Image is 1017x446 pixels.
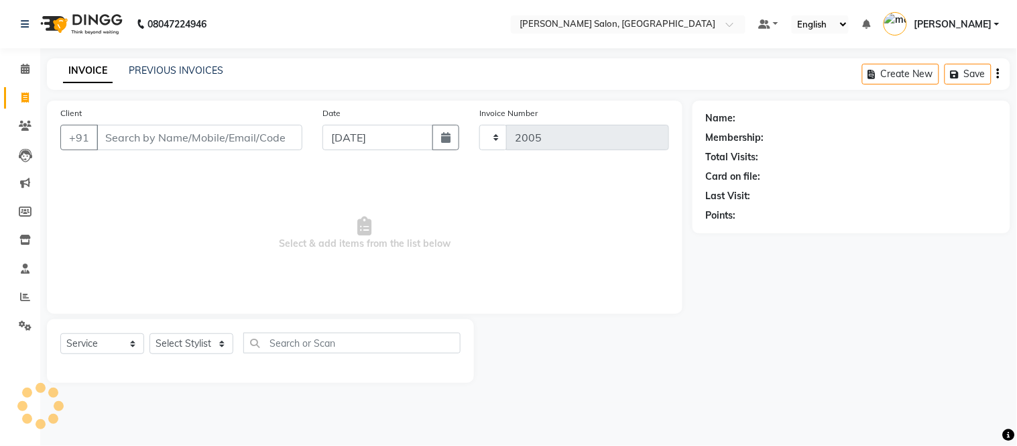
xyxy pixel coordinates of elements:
[63,59,113,83] a: INVOICE
[243,333,461,353] input: Search or Scan
[60,166,669,300] span: Select & add items from the list below
[706,189,751,203] div: Last Visit:
[60,125,98,150] button: +91
[862,64,939,85] button: Create New
[706,170,761,184] div: Card on file:
[706,131,764,145] div: Membership:
[97,125,302,150] input: Search by Name/Mobile/Email/Code
[706,209,736,223] div: Points:
[34,5,126,43] img: logo
[129,64,223,76] a: PREVIOUS INVOICES
[884,12,907,36] img: madonna
[479,107,538,119] label: Invoice Number
[60,107,82,119] label: Client
[914,17,992,32] span: [PERSON_NAME]
[706,111,736,125] div: Name:
[147,5,206,43] b: 08047224946
[322,107,341,119] label: Date
[706,150,759,164] div: Total Visits:
[945,64,992,85] button: Save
